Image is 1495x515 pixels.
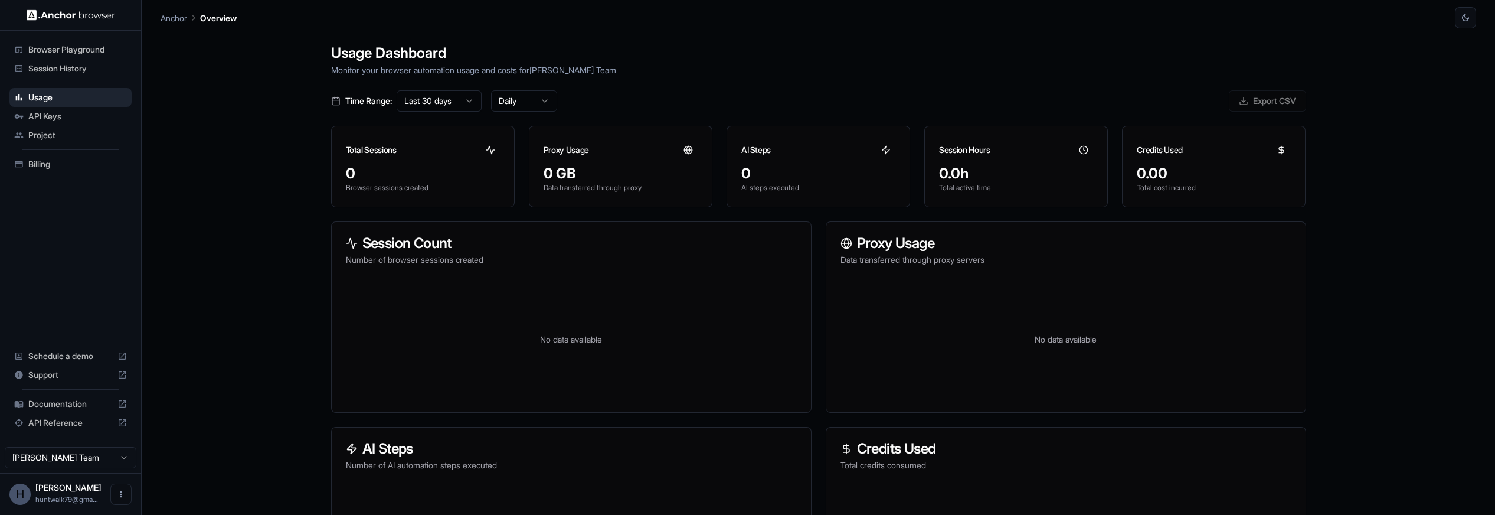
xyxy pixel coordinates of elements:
[28,44,127,56] span: Browser Playground
[331,64,1306,76] p: Monitor your browser automation usage and costs for [PERSON_NAME] Team
[1137,144,1183,156] h3: Credits Used
[331,43,1306,64] h1: Usage Dashboard
[35,495,98,504] span: huntwalk79@gmail.com
[741,144,771,156] h3: AI Steps
[346,442,797,456] h3: AI Steps
[161,11,237,24] nav: breadcrumb
[840,442,1291,456] h3: Credits Used
[28,92,127,103] span: Usage
[28,369,113,381] span: Support
[9,40,132,59] div: Browser Playground
[9,126,132,145] div: Project
[161,12,187,24] p: Anchor
[1137,164,1291,183] div: 0.00
[28,110,127,122] span: API Keys
[9,484,31,505] div: H
[345,95,392,107] span: Time Range:
[9,59,132,78] div: Session History
[346,164,500,183] div: 0
[27,9,115,21] img: Anchor Logo
[346,459,797,471] p: Number of AI automation steps executed
[35,483,102,493] span: Hunter Walker
[28,417,113,429] span: API Reference
[939,164,1093,183] div: 0.0h
[840,254,1291,266] p: Data transferred through proxy servers
[9,347,132,366] div: Schedule a demo
[9,413,132,432] div: API Reference
[28,158,127,170] span: Billing
[9,107,132,126] div: API Keys
[9,155,132,174] div: Billing
[840,459,1291,471] p: Total credits consumed
[9,366,132,384] div: Support
[939,183,1093,193] p: Total active time
[200,12,237,24] p: Overview
[544,164,698,183] div: 0 GB
[544,144,589,156] h3: Proxy Usage
[346,254,797,266] p: Number of browser sessions created
[28,63,127,74] span: Session History
[346,144,397,156] h3: Total Sessions
[346,183,500,193] p: Browser sessions created
[1137,183,1291,193] p: Total cost incurred
[741,183,895,193] p: AI steps executed
[840,280,1291,398] div: No data available
[110,484,132,505] button: Open menu
[840,236,1291,250] h3: Proxy Usage
[346,280,797,398] div: No data available
[741,164,895,183] div: 0
[28,129,127,141] span: Project
[9,395,132,413] div: Documentation
[346,236,797,250] h3: Session Count
[28,350,113,362] span: Schedule a demo
[939,144,990,156] h3: Session Hours
[28,398,113,410] span: Documentation
[9,88,132,107] div: Usage
[544,183,698,193] p: Data transferred through proxy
